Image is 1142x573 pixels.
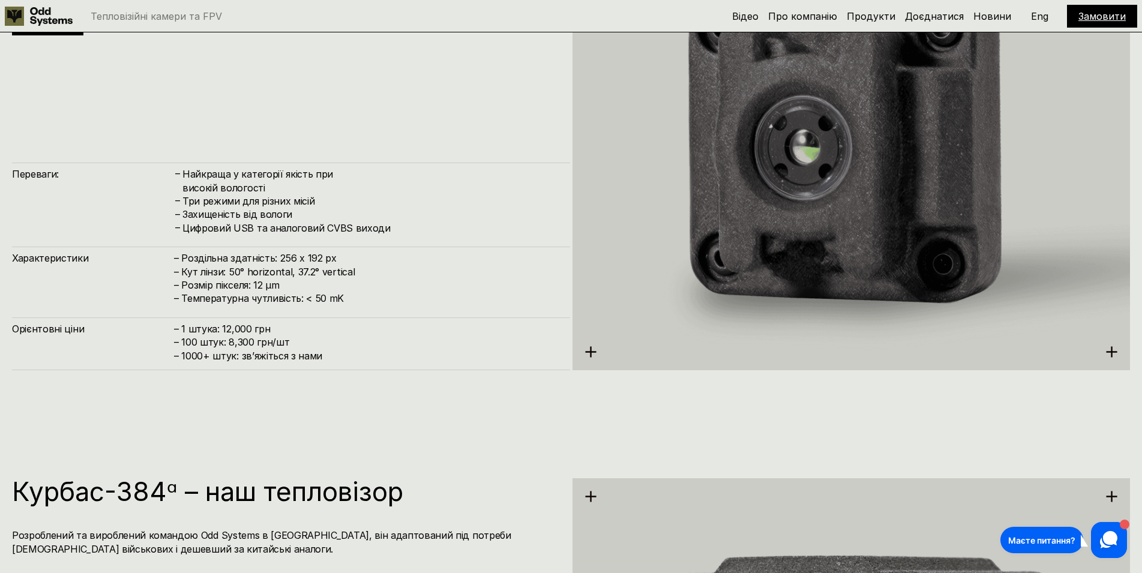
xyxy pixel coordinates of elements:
[905,10,964,22] a: Доєднатися
[12,478,558,505] h1: Курбас-384ᵅ – наш тепловізор
[182,221,558,235] h4: Цифровий USB та аналоговий CVBS виходи
[174,251,558,305] h4: – Роздільна здатність: 256 x 192 px – Кут лінзи: 50° horizontal, 37.2° vertical – Розмір пікселя:...
[91,11,222,21] p: Тепловізійні камери та FPV
[12,251,174,265] h4: Характеристики
[174,350,322,362] span: – ⁠1000+ штук: звʼяжіться з нами
[182,208,558,221] h4: Захищеність від вологи
[997,519,1130,561] iframe: HelpCrunch
[175,221,180,234] h4: –
[847,10,895,22] a: Продукти
[174,322,558,362] h4: – 1 штука: 12,000 грн – 100 штук: 8,300 грн/шт
[175,194,180,207] h4: –
[1031,11,1048,21] p: Eng
[1078,10,1126,22] a: Замовити
[732,10,759,22] a: Відео
[768,10,837,22] a: Про компанію
[182,167,558,194] h4: Найкраща у категорії якість при високій вологості
[182,194,558,208] h4: Три режими для різних місій
[973,10,1011,22] a: Новини
[175,167,180,180] h4: –
[175,207,180,220] h4: –
[12,529,558,556] h4: Розроблений та вироблений командою Odd Systems в [GEOGRAPHIC_DATA], він адаптований під потреби [...
[12,167,174,181] h4: Переваги:
[12,322,174,335] h4: Орієнтовні ціни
